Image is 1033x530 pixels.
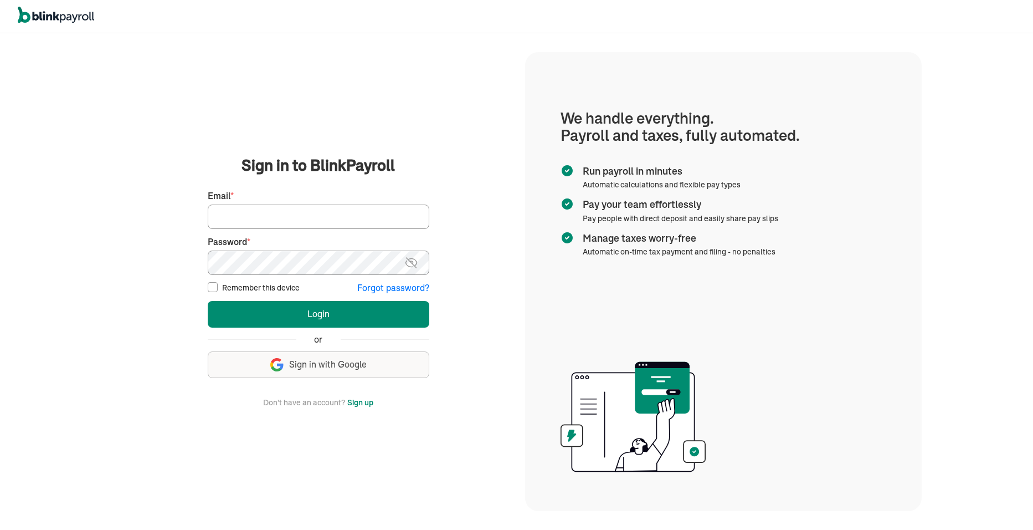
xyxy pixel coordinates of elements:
img: eye [404,256,418,269]
h1: We handle everything. Payroll and taxes, fully automated. [561,110,886,144]
label: Password [208,236,429,248]
button: Sign up [347,396,373,409]
img: checkmark [561,231,574,244]
button: Sign in with Google [208,351,429,378]
button: Login [208,301,429,328]
label: Remember this device [222,282,300,293]
span: Manage taxes worry-free [583,231,771,246]
label: Email [208,190,429,202]
span: Sign in with Google [289,358,367,371]
span: Automatic calculations and flexible pay types [583,180,741,190]
img: logo [18,7,94,23]
span: or [314,333,322,346]
span: Run payroll in minutes [583,164,736,179]
img: google [270,358,284,371]
span: Sign in to BlinkPayroll [241,154,395,176]
img: checkmark [561,197,574,211]
img: illustration [561,358,706,476]
button: Forgot password? [357,282,429,294]
input: Your email address [208,205,429,229]
img: checkmark [561,164,574,177]
span: Don't have an account? [263,396,345,409]
span: Automatic on-time tax payment and filing - no penalties [583,247,775,257]
span: Pay people with direct deposit and easily share pay slips [583,213,778,223]
span: Pay your team effortlessly [583,197,774,212]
